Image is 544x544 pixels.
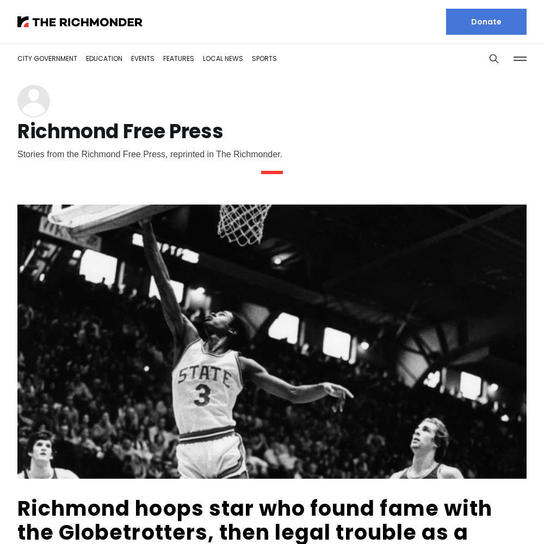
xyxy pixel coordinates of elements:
iframe: portal-trigger [272,491,544,544]
a: Events [131,54,154,63]
button: Search this site [486,51,502,67]
div: Stories from the Richmond Free Press, reprinted in The Richmonder. [17,147,527,162]
a: Education [86,54,122,63]
a: Features [163,54,194,63]
a: Donate [446,9,527,35]
img: The Richmonder [17,16,143,27]
a: Local News [203,54,243,63]
h1: Richmond Free Press [17,123,527,140]
a: Sports [252,54,277,63]
a: City Government [17,54,77,63]
img: Richmond hoops star who found fame with the Globetrotters, then legal trouble as a pastor, dies a... [17,205,527,479]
